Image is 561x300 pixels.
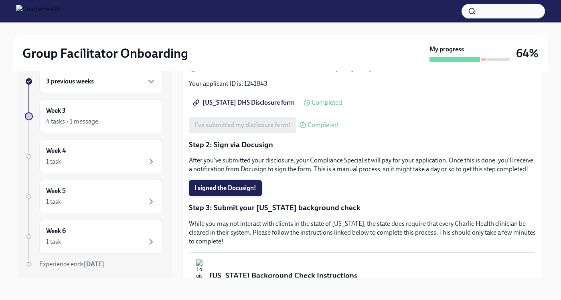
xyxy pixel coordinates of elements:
div: 3 previous weeks [39,70,163,93]
a: Week 51 task [25,180,163,213]
h3: 64% [516,46,539,61]
a: [US_STATE] DHS Disclosure form [189,95,300,111]
button: I signed the Docusign! [189,180,262,196]
p: Step 3: Submit your [US_STATE] background check [189,203,536,213]
h6: Week 4 [46,146,66,155]
a: Week 34 tasks • 1 message [25,99,163,133]
strong: Please note: This disclosure is time sensitve and expires [DATE]. [197,65,373,72]
h6: Week 5 [46,186,66,195]
span: Completed [308,122,338,128]
div: 1 task [46,157,61,166]
img: CharlieHealth [16,5,61,18]
span: Experience ends [39,260,104,268]
h6: Week 3 [46,106,66,115]
div: 1 task [46,237,61,246]
div: [US_STATE] Background Check Instructions [209,270,529,281]
a: Week 61 task [25,220,163,253]
h6: 3 previous weeks [46,77,94,86]
span: I signed the Docusign! [194,184,256,192]
div: 4 tasks • 1 message [46,117,98,126]
h2: Group Facilitator Onboarding [22,45,188,61]
h6: Week 6 [46,227,66,235]
p: Your applicant ID is: 1241843 [189,79,536,88]
p: While you may not interact with clients in the state of [US_STATE], the state does require that e... [189,219,536,246]
strong: [DATE] [84,260,104,268]
strong: My progress [429,45,464,54]
span: [US_STATE] DHS Disclosure form [194,99,295,107]
p: After you've submitted your disclosure, your Compliance Specialist will pay for your application.... [189,156,536,174]
div: 1 task [46,197,61,206]
span: Completed [312,99,342,106]
p: Step 2: Sign via Docusign [189,140,536,150]
a: Week 41 task [25,140,163,173]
